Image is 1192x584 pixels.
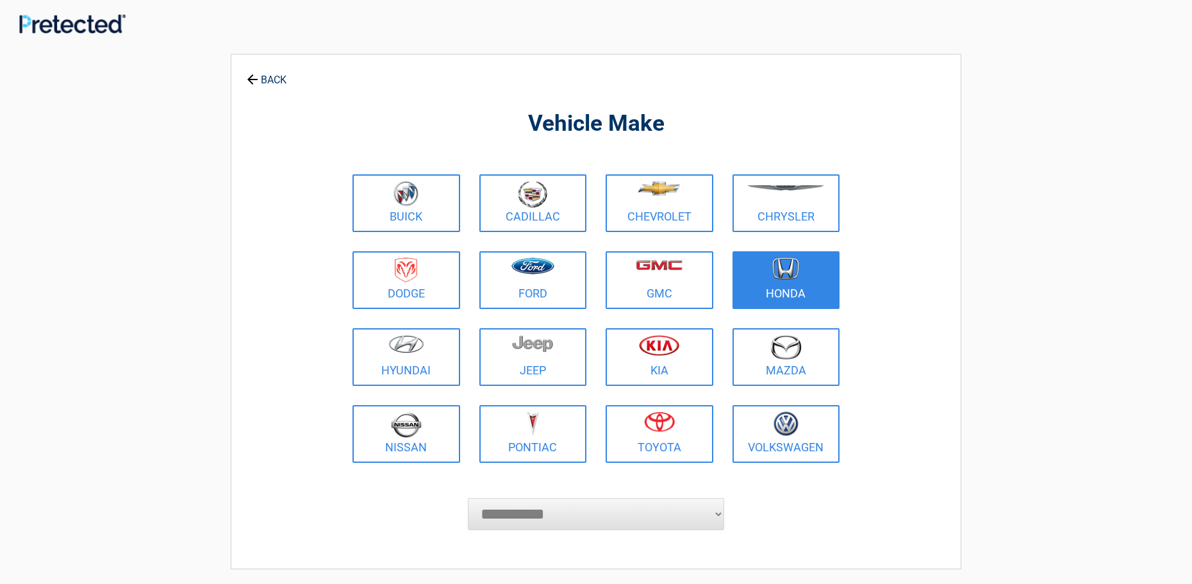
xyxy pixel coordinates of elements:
[19,14,126,33] img: Main Logo
[606,405,713,463] a: Toyota
[733,405,840,463] a: Volkswagen
[352,328,460,386] a: Hyundai
[512,335,553,353] img: jeep
[479,405,587,463] a: Pontiac
[644,412,675,432] img: toyota
[352,174,460,232] a: Buick
[518,181,547,208] img: cadillac
[349,109,843,139] h2: Vehicle Make
[636,260,683,271] img: gmc
[733,251,840,309] a: Honda
[639,335,679,356] img: kia
[606,174,713,232] a: Chevrolet
[526,412,539,436] img: pontiac
[391,412,422,438] img: nissan
[774,412,799,437] img: volkswagen
[352,405,460,463] a: Nissan
[393,181,418,206] img: buick
[479,174,587,232] a: Cadillac
[479,328,587,386] a: Jeep
[772,258,799,280] img: honda
[770,335,802,360] img: mazda
[747,185,825,191] img: chrysler
[733,328,840,386] a: Mazda
[388,335,424,353] img: hyundai
[511,258,554,274] img: ford
[244,63,289,85] a: BACK
[606,328,713,386] a: Kia
[638,181,681,196] img: chevrolet
[395,258,417,283] img: dodge
[352,251,460,309] a: Dodge
[606,251,713,309] a: GMC
[479,251,587,309] a: Ford
[733,174,840,232] a: Chrysler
